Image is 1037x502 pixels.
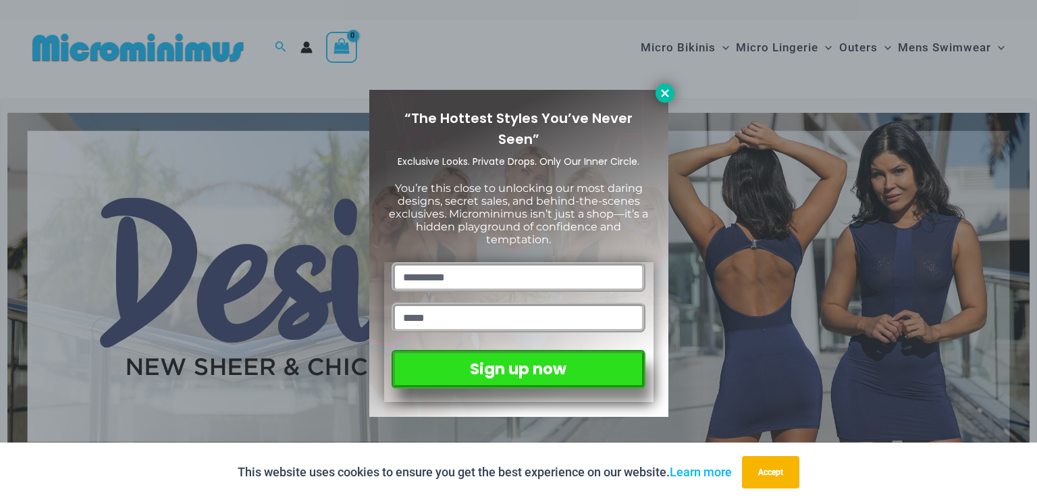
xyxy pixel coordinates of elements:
[398,155,639,168] span: Exclusive Looks. Private Drops. Only Our Inner Circle.
[742,456,799,488] button: Accept
[670,465,732,479] a: Learn more
[656,84,674,103] button: Close
[404,109,633,149] span: “The Hottest Styles You’ve Never Seen”
[238,462,732,482] p: This website uses cookies to ensure you get the best experience on our website.
[392,350,645,388] button: Sign up now
[389,182,648,247] span: You’re this close to unlocking our most daring designs, secret sales, and behind-the-scenes exclu...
